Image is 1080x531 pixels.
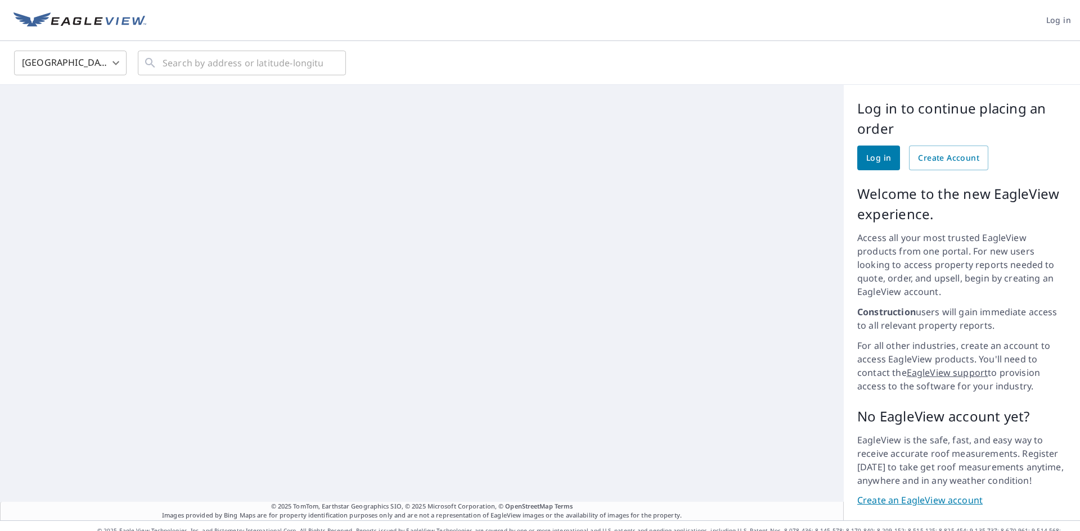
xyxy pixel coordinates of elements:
[866,151,891,165] span: Log in
[907,366,988,379] a: EagleView support
[271,502,573,511] span: © 2025 TomTom, Earthstar Geographics SIO, © 2025 Microsoft Corporation, ©
[14,47,127,79] div: [GEOGRAPHIC_DATA]
[857,146,900,170] a: Log in
[857,433,1066,487] p: EagleView is the safe, fast, and easy way to receive accurate roof measurements. Register [DATE] ...
[918,151,979,165] span: Create Account
[555,502,573,510] a: Terms
[163,47,323,79] input: Search by address or latitude-longitude
[857,306,916,318] strong: Construction
[857,184,1066,224] p: Welcome to the new EagleView experience.
[909,146,988,170] a: Create Account
[857,406,1066,426] p: No EagleView account yet?
[857,305,1066,332] p: users will gain immediate access to all relevant property reports.
[1046,13,1071,28] span: Log in
[857,231,1066,298] p: Access all your most trusted EagleView products from one portal. For new users looking to access ...
[857,494,1066,507] a: Create an EagleView account
[13,12,146,29] img: EV Logo
[857,98,1066,139] p: Log in to continue placing an order
[505,502,552,510] a: OpenStreetMap
[857,339,1066,393] p: For all other industries, create an account to access EagleView products. You'll need to contact ...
